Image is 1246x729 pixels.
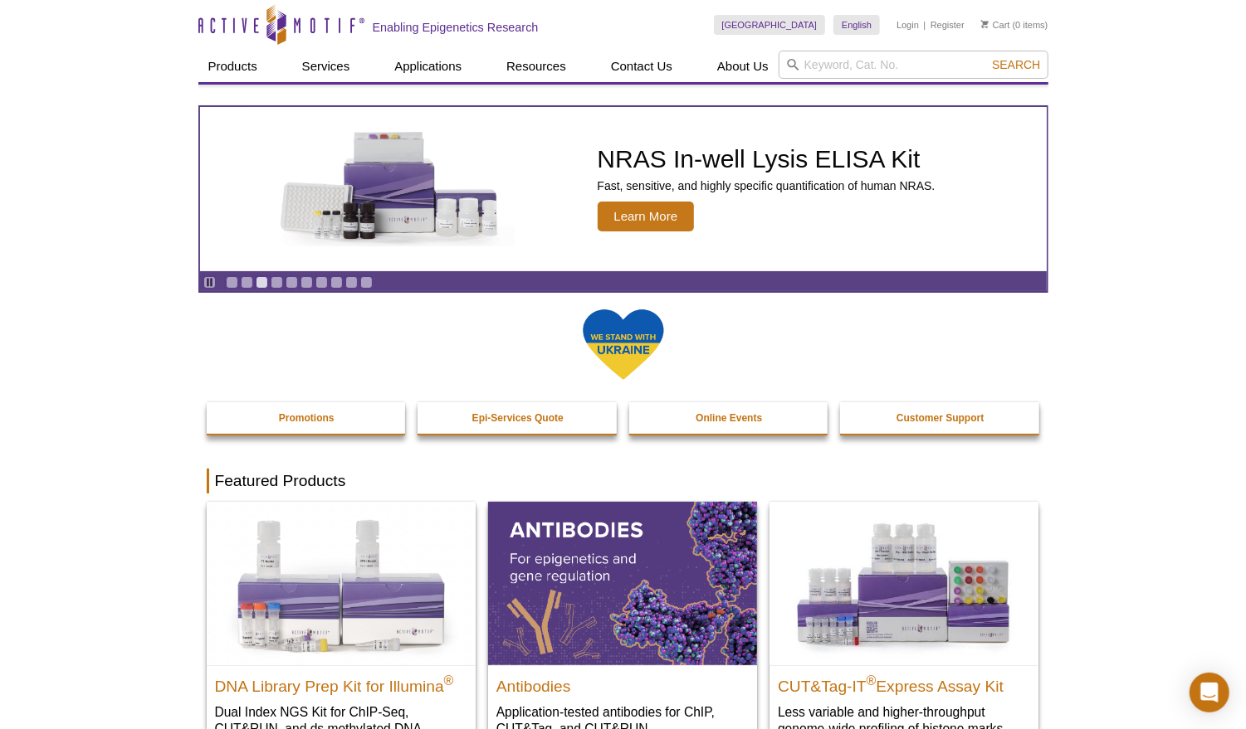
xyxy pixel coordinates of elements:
[207,402,408,434] a: Promotions
[241,276,253,289] a: Go to slide 2
[981,15,1048,35] li: (0 items)
[207,502,476,664] img: DNA Library Prep Kit for Illumina
[897,412,984,424] strong: Customer Support
[384,51,472,82] a: Applications
[981,19,1010,31] a: Cart
[598,202,695,231] span: Learn More
[418,402,618,434] a: Epi-Services Quote
[778,670,1030,695] h2: CUT&Tag-IT Express Assay Kit
[472,412,564,424] strong: Epi-Services Quote
[271,276,283,289] a: Go to slide 4
[198,51,267,82] a: Products
[373,20,539,35] h2: Enabling Epigenetics Research
[696,412,762,424] strong: Online Events
[1190,673,1229,712] div: Open Intercom Messenger
[488,502,757,664] img: All Antibodies
[266,132,515,246] img: NRAS In-well Lysis ELISA Kit
[629,402,830,434] a: Online Events
[707,51,779,82] a: About Us
[981,20,989,28] img: Your Cart
[315,276,328,289] a: Go to slide 7
[345,276,358,289] a: Go to slide 9
[598,147,936,172] h2: NRAS In-well Lysis ELISA Kit
[496,51,576,82] a: Resources
[496,670,749,695] h2: Antibodies
[598,178,936,193] p: Fast, sensitive, and highly specific quantification of human NRAS.
[840,402,1041,434] a: Customer Support
[286,276,298,289] a: Go to slide 5
[897,19,919,31] a: Login
[226,276,238,289] a: Go to slide 1
[833,15,880,35] a: English
[203,276,216,289] a: Toggle autoplay
[256,276,268,289] a: Go to slide 3
[215,670,467,695] h2: DNA Library Prep Kit for Illumina
[924,15,926,35] li: |
[330,276,343,289] a: Go to slide 8
[279,412,335,424] strong: Promotions
[200,107,1047,271] article: NRAS In-well Lysis ELISA Kit
[360,276,373,289] a: Go to slide 10
[714,15,826,35] a: [GEOGRAPHIC_DATA]
[444,673,454,688] sup: ®
[987,57,1045,72] button: Search
[207,469,1040,493] h2: Featured Products
[992,58,1040,71] span: Search
[200,107,1047,271] a: NRAS In-well Lysis ELISA Kit NRAS In-well Lysis ELISA Kit Fast, sensitive, and highly specific qu...
[770,502,1038,664] img: CUT&Tag-IT® Express Assay Kit
[867,673,877,688] sup: ®
[292,51,360,82] a: Services
[601,51,682,82] a: Contact Us
[582,308,665,382] img: We Stand With Ukraine
[779,51,1048,79] input: Keyword, Cat. No.
[931,19,965,31] a: Register
[301,276,313,289] a: Go to slide 6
